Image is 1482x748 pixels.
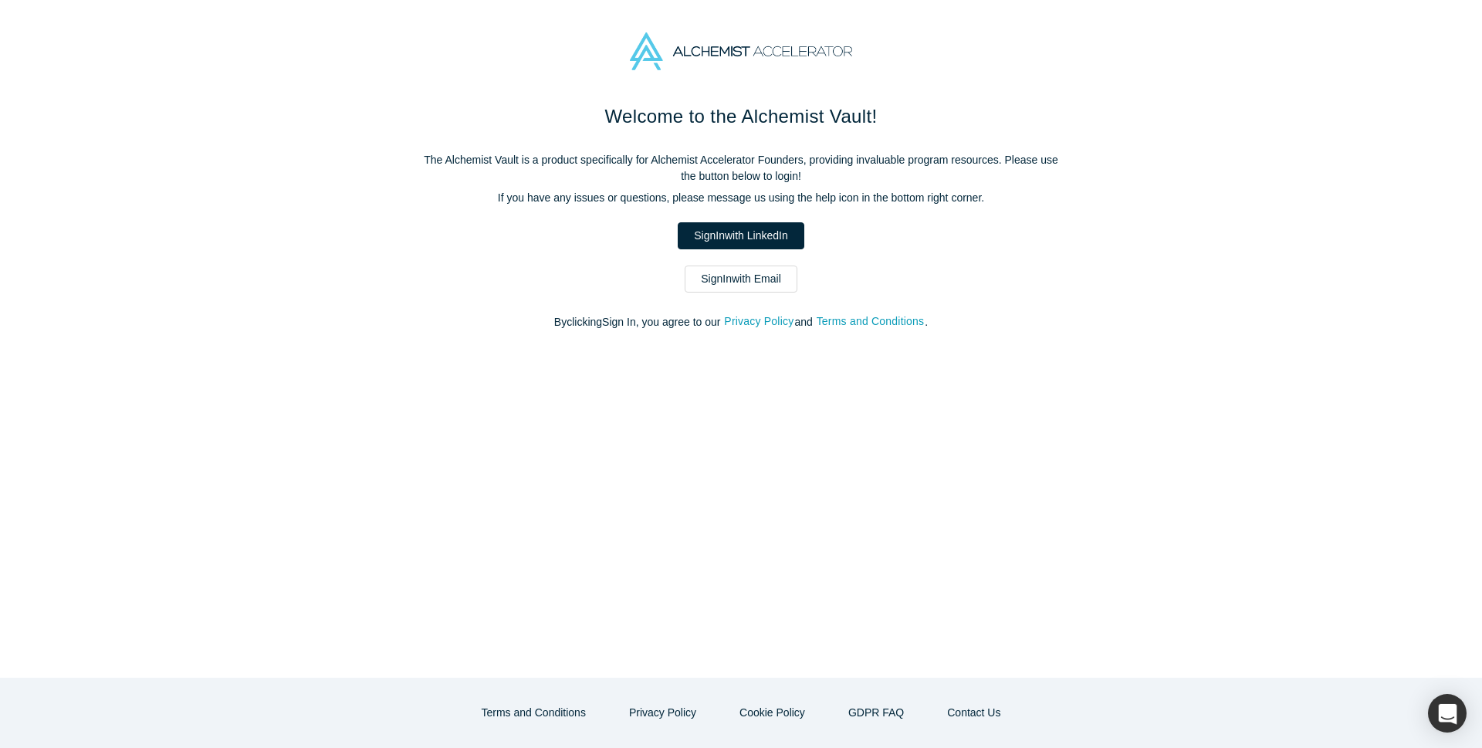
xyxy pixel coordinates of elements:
a: GDPR FAQ [832,699,920,726]
button: Contact Us [931,699,1017,726]
a: SignInwith Email [685,266,797,293]
h1: Welcome to the Alchemist Vault! [417,103,1065,130]
button: Terms and Conditions [465,699,602,726]
a: SignInwith LinkedIn [678,222,804,249]
img: Alchemist Accelerator Logo [630,32,852,70]
button: Privacy Policy [723,313,794,330]
button: Terms and Conditions [816,313,925,330]
p: By clicking Sign In , you agree to our and . [417,314,1065,330]
button: Privacy Policy [613,699,712,726]
p: The Alchemist Vault is a product specifically for Alchemist Accelerator Founders, providing inval... [417,152,1065,184]
button: Cookie Policy [723,699,821,726]
p: If you have any issues or questions, please message us using the help icon in the bottom right co... [417,190,1065,206]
